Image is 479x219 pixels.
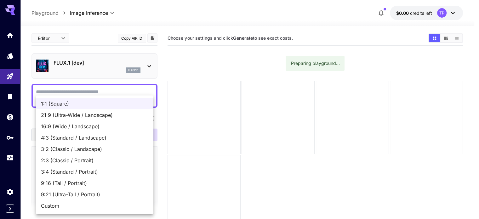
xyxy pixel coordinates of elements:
[41,145,148,153] span: 3:2 (Classic / Landscape)
[41,100,148,107] span: 1:1 (Square)
[41,111,148,119] span: 21:9 (Ultra-Wide / Landscape)
[41,191,148,198] span: 9:21 (Ultra-Tall / Portrait)
[41,134,148,141] span: 4:3 (Standard / Landscape)
[41,202,148,210] span: Custom
[41,157,148,164] span: 2:3 (Classic / Portrait)
[41,123,148,130] span: 16:9 (Wide / Landscape)
[41,179,148,187] span: 9:16 (Tall / Portrait)
[41,168,148,176] span: 3:4 (Standard / Portrait)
